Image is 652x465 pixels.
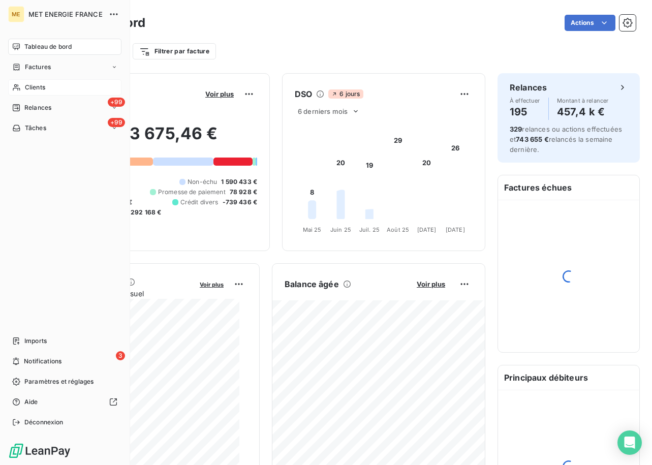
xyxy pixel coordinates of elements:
[328,89,363,99] span: 6 jours
[8,6,24,22] div: ME
[25,123,46,133] span: Tâches
[417,280,445,288] span: Voir plus
[108,98,125,107] span: +99
[197,280,227,289] button: Voir plus
[414,280,448,289] button: Voir plus
[565,15,615,31] button: Actions
[24,357,61,366] span: Notifications
[510,81,547,94] h6: Relances
[516,135,548,143] span: 743 655 €
[617,430,642,455] div: Open Intercom Messenger
[387,226,409,233] tspan: Août 25
[24,336,47,346] span: Imports
[417,226,437,233] tspan: [DATE]
[8,394,121,410] a: Aide
[221,177,257,187] span: 1 590 433 €
[133,43,216,59] button: Filtrer par facture
[295,88,312,100] h6: DSO
[498,175,639,200] h6: Factures échues
[303,226,322,233] tspan: Mai 25
[8,443,71,459] img: Logo LeanPay
[498,365,639,390] h6: Principaux débiteurs
[57,123,257,154] h2: 3 193 675,46 €
[202,89,237,99] button: Voir plus
[359,226,380,233] tspan: Juil. 25
[446,226,465,233] tspan: [DATE]
[25,83,45,92] span: Clients
[24,42,72,51] span: Tableau de bord
[298,107,348,115] span: 6 derniers mois
[285,278,339,290] h6: Balance âgée
[557,98,609,104] span: Montant à relancer
[180,198,219,207] span: Crédit divers
[24,397,38,407] span: Aide
[510,104,540,120] h4: 195
[510,125,522,133] span: 329
[200,281,224,288] span: Voir plus
[510,98,540,104] span: À effectuer
[25,63,51,72] span: Factures
[230,188,257,197] span: 78 928 €
[557,104,609,120] h4: 457,4 k €
[158,188,226,197] span: Promesse de paiement
[28,10,103,18] span: MET ENERGIE FRANCE
[24,377,94,386] span: Paramètres et réglages
[510,125,622,153] span: relances ou actions effectuées et relancés la semaine dernière.
[205,90,234,98] span: Voir plus
[24,418,64,427] span: Déconnexion
[24,103,51,112] span: Relances
[116,351,125,360] span: 3
[128,208,162,217] span: -292 168 €
[223,198,258,207] span: -739 436 €
[330,226,351,233] tspan: Juin 25
[188,177,217,187] span: Non-échu
[108,118,125,127] span: +99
